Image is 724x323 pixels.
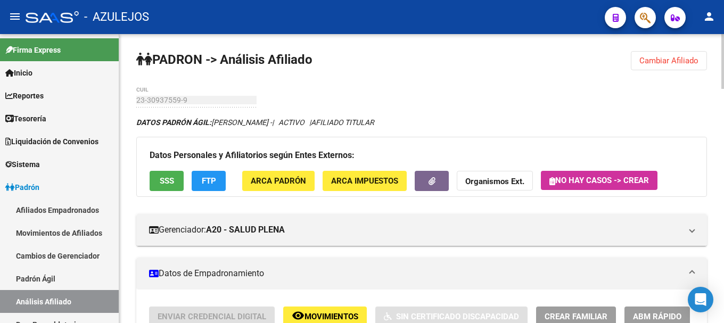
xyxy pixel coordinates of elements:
[292,309,305,322] mat-icon: remove_red_eye
[5,90,44,102] span: Reportes
[242,171,315,191] button: ARCA Padrón
[545,312,607,321] span: Crear Familiar
[465,177,524,187] strong: Organismos Ext.
[688,287,713,312] div: Open Intercom Messenger
[150,171,184,191] button: SSS
[631,51,707,70] button: Cambiar Afiliado
[639,56,698,65] span: Cambiar Afiliado
[136,118,272,127] span: [PERSON_NAME] -
[541,171,657,190] button: No hay casos -> Crear
[251,177,306,186] span: ARCA Padrón
[206,224,285,236] strong: A20 - SALUD PLENA
[549,176,649,185] span: No hay casos -> Crear
[136,118,374,127] i: | ACTIVO |
[5,113,46,125] span: Tesorería
[150,148,694,163] h3: Datos Personales y Afiliatorios según Entes Externos:
[149,224,681,236] mat-panel-title: Gerenciador:
[136,258,707,289] mat-expansion-panel-header: Datos de Empadronamiento
[5,67,32,79] span: Inicio
[305,312,358,321] span: Movimientos
[5,136,98,147] span: Liquidación de Convenios
[192,171,226,191] button: FTP
[5,44,61,56] span: Firma Express
[136,118,211,127] strong: DATOS PADRÓN ÁGIL:
[633,312,681,321] span: ABM Rápido
[703,10,715,23] mat-icon: person
[149,268,681,279] mat-panel-title: Datos de Empadronamiento
[202,177,216,186] span: FTP
[158,312,266,321] span: Enviar Credencial Digital
[136,52,312,67] strong: PADRON -> Análisis Afiliado
[9,10,21,23] mat-icon: menu
[160,177,174,186] span: SSS
[5,181,39,193] span: Padrón
[457,171,533,191] button: Organismos Ext.
[136,214,707,246] mat-expansion-panel-header: Gerenciador:A20 - SALUD PLENA
[396,312,519,321] span: Sin Certificado Discapacidad
[311,118,374,127] span: AFILIADO TITULAR
[323,171,407,191] button: ARCA Impuestos
[84,5,149,29] span: - AZULEJOS
[5,159,40,170] span: Sistema
[331,177,398,186] span: ARCA Impuestos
